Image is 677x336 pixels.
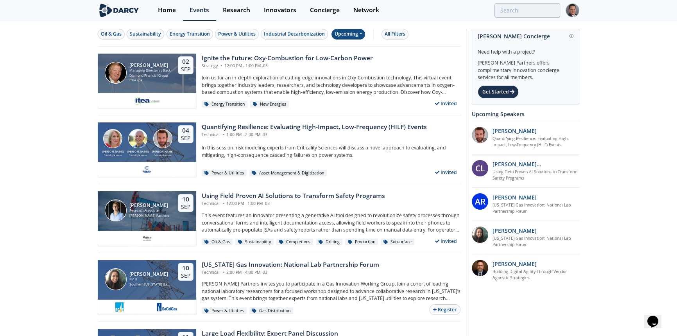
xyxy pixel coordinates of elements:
[276,239,313,246] div: Completions
[218,31,256,38] div: Power & Utilities
[158,7,176,13] div: Home
[129,282,171,287] div: Southern [US_STATE] Gas Company
[472,226,488,243] img: P3oGsdP3T1ZY1PVH95Iw
[432,236,461,246] div: Invited
[129,277,171,282] div: PM II
[181,272,190,279] div: Sep
[202,54,373,63] div: Ignite the Future: Oxy-Combustion for Low-Carbon Power
[493,226,537,235] p: [PERSON_NAME]
[202,63,373,69] div: Strategy 12:00 PM - 1:00 PM -03
[202,201,385,207] div: Technical 12:00 PM - 1:00 PM -03
[331,29,365,40] div: Upcoming
[202,74,460,96] p: Join us for an in-depth exploration of cutting-edge innovations in Oxy-Combustion technology. Thi...
[472,127,488,143] img: 90f9c750-37bc-4a35-8c39-e7b0554cf0e9
[219,63,223,68] span: •
[125,150,150,154] div: [PERSON_NAME]
[105,268,127,290] img: Sheryldean Garcia
[472,107,579,121] div: Upcoming Speakers
[472,193,488,210] div: AR
[478,29,573,43] div: [PERSON_NAME] Concierge
[353,7,379,13] div: Network
[493,269,580,281] a: Building Digital Agility Through Vendor Agnostic Strategies
[181,66,190,73] div: Sep
[261,29,328,40] button: Industrial Decarbonization
[156,302,179,312] img: 1677103519379-image%20%2885%29.png
[493,202,580,215] a: [US_STATE] Gas Innovation: National Lab Partnership Forum
[493,136,580,148] a: Quantifying Resilience: Evaluating High-Impact, Low-Frequency (HILF) Events
[494,3,560,18] input: Advanced Search
[478,85,519,99] div: Get Started
[181,58,190,66] div: 02
[202,280,460,302] p: [PERSON_NAME] Partners invites you to participate in a Gas Innovation Working Group. Join a cohor...
[478,56,573,81] div: [PERSON_NAME] Partners offers complimentary innovation concierge services for all members.
[129,271,171,277] div: [PERSON_NAME]
[223,7,250,13] div: Research
[221,270,225,275] span: •
[478,43,573,56] div: Need help with a project?
[181,203,190,210] div: Sep
[129,68,171,78] div: Managing Director at Black Diamond Financial Group
[129,78,171,83] div: ITEA spa
[472,260,488,276] img: 48404825-f0c3-46ee-9294-8fbfebb3d474
[493,127,537,135] p: [PERSON_NAME]
[115,302,124,312] img: 1616524801804-PG%26E.png
[493,260,537,268] p: [PERSON_NAME]
[129,203,169,208] div: [PERSON_NAME]
[127,29,164,40] button: Sustainability
[202,101,247,108] div: Energy Transition
[381,29,408,40] button: All Filters
[264,7,296,13] div: Innovators
[221,132,225,137] span: •
[167,29,213,40] button: Energy Transition
[432,167,461,177] div: Invited
[493,160,580,168] p: [PERSON_NAME][MEDICAL_DATA]
[98,4,140,17] img: logo-wide.svg
[129,208,169,213] div: Research Associate
[566,4,579,17] img: Profile
[103,129,122,148] img: Susan Ginsburg
[98,54,460,108] a: Patrick Imeson [PERSON_NAME] Managing Director at Black Diamond Financial Group ITEA spa 02 Sep I...
[98,191,460,246] a: Juan Mayol [PERSON_NAME] Research Associate [PERSON_NAME] Partners 10 Sep Using Field Proven AI S...
[125,154,150,157] div: Criticality Sciences
[202,132,427,138] div: Technical 1:00 PM - 2:00 PM -03
[316,239,342,246] div: Drilling
[264,31,325,38] div: Industrial Decarbonization
[202,270,379,276] div: Technical 2:00 PM - 4:00 PM -03
[128,129,147,148] img: Ben Ruddell
[105,199,127,221] img: Juan Mayol
[385,31,405,38] div: All Filters
[310,7,340,13] div: Concierge
[133,96,161,105] img: e2203200-5b7a-4eed-a60e-128142053302
[235,239,274,246] div: Sustainability
[202,191,385,201] div: Using Field Proven AI Solutions to Transform Safety Programs
[142,165,152,174] img: f59c13b7-8146-4c0f-b540-69d0cf6e4c34
[150,154,175,157] div: Criticality Sciences
[249,307,293,314] div: Gas Distribution
[249,170,327,177] div: Asset Management & Digitization
[493,169,580,181] a: Using Field Proven AI Solutions to Transform Safety Programs
[101,31,122,38] div: Oil & Gas
[98,260,460,315] a: Sheryldean Garcia [PERSON_NAME] PM II Southern [US_STATE] Gas Company 10 Sep [US_STATE] Gas Innov...
[381,239,414,246] div: Subsurface
[153,129,172,148] img: Ross Dakin
[202,260,379,270] div: [US_STATE] Gas Innovation: National Lab Partnership Forum
[202,212,460,234] p: This event features an innovator presenting a generative AI tool designed to revolutionize safety...
[202,144,460,159] p: In this session, risk modeling experts from Criticality Sciences will discuss a novel approach to...
[202,170,247,177] div: Power & Utilities
[181,196,190,203] div: 10
[429,304,460,315] button: Register
[215,29,259,40] button: Power & Utilities
[100,154,125,157] div: Criticality Sciences
[345,239,378,246] div: Production
[181,264,190,272] div: 10
[98,29,125,40] button: Oil & Gas
[432,99,461,108] div: Invited
[493,193,537,201] p: [PERSON_NAME]
[644,305,669,328] iframe: chat widget
[472,160,488,176] div: CL
[221,201,225,206] span: •
[130,31,161,38] div: Sustainability
[142,234,152,243] img: c99e3ca0-ae72-4bf9-a710-a645b1189d83
[98,122,460,177] a: Susan Ginsburg [PERSON_NAME] Criticality Sciences Ben Ruddell [PERSON_NAME] Criticality Sciences ...
[202,239,233,246] div: Oil & Gas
